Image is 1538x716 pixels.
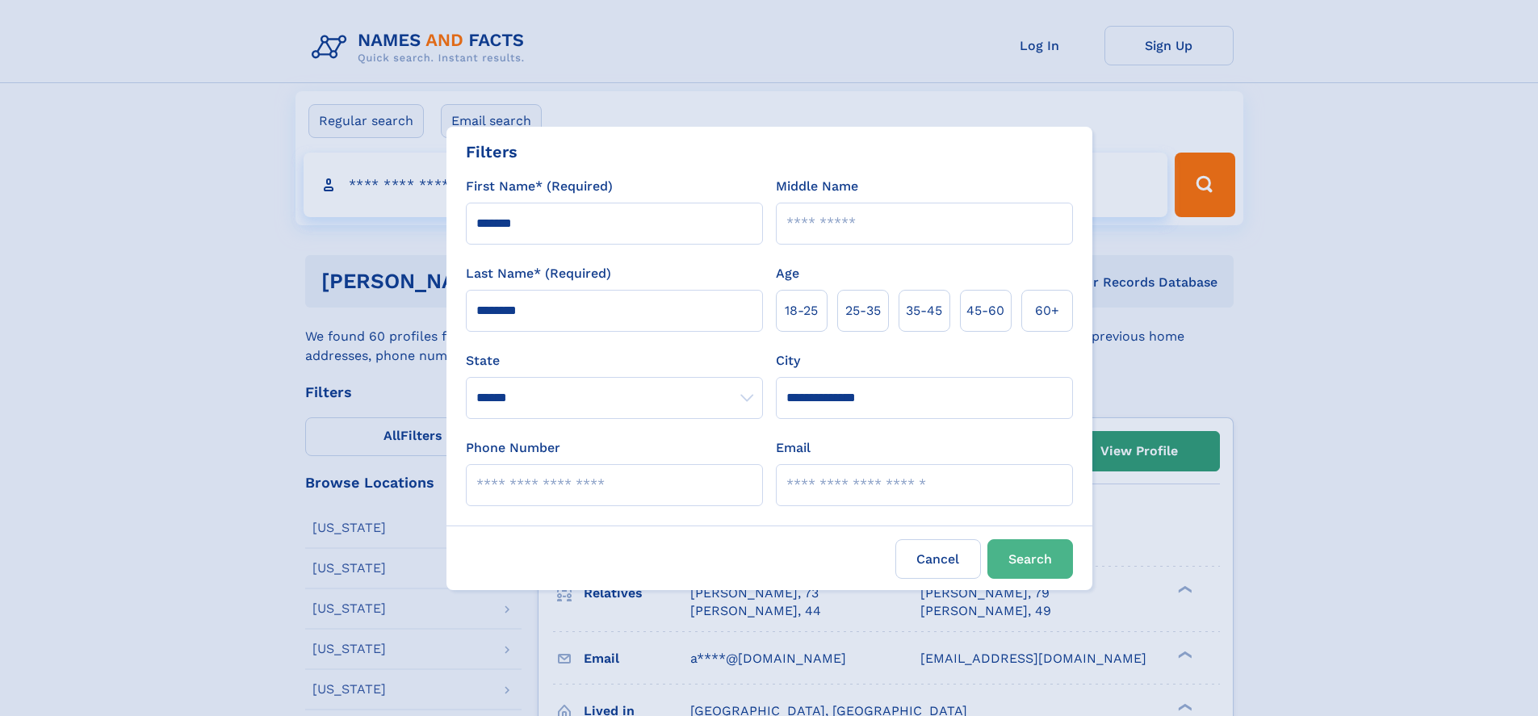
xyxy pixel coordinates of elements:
[966,301,1004,320] span: 45‑60
[895,539,981,579] label: Cancel
[466,177,613,196] label: First Name* (Required)
[906,301,942,320] span: 35‑45
[466,140,518,164] div: Filters
[785,301,818,320] span: 18‑25
[776,438,811,458] label: Email
[987,539,1073,579] button: Search
[466,264,611,283] label: Last Name* (Required)
[776,177,858,196] label: Middle Name
[845,301,881,320] span: 25‑35
[776,351,800,371] label: City
[466,351,763,371] label: State
[1035,301,1059,320] span: 60+
[466,438,560,458] label: Phone Number
[776,264,799,283] label: Age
